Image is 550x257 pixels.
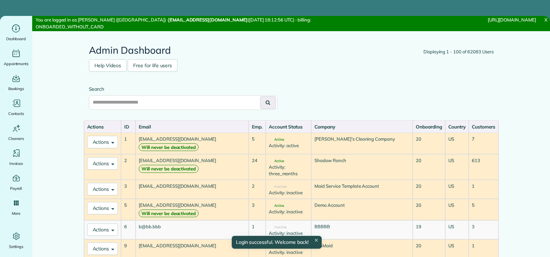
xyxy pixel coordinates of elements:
[87,183,118,195] button: Actions
[87,242,118,255] button: Actions
[87,202,118,214] button: Actions
[8,110,24,117] span: Contacts
[3,148,29,167] a: Invoices
[445,199,469,220] td: US
[469,220,498,239] td: 3
[413,180,445,199] td: 20
[3,231,29,250] a: Settings
[8,135,24,142] span: Cleaners
[87,136,118,148] button: Actions
[9,160,23,167] span: Invoices
[269,164,309,177] div: Activity: three_months
[311,180,413,199] td: Maid Service Template Account
[413,133,445,154] td: 20
[249,180,266,199] td: 2
[269,230,309,237] div: Activity: inactive
[12,210,20,217] span: More
[89,59,127,72] a: Help Videos
[269,189,309,196] div: Activity: inactive
[121,180,136,199] td: 3
[3,123,29,142] a: Cleaners
[3,48,29,67] a: Appointments
[124,123,132,130] div: ID
[488,17,536,23] a: [URL][DOMAIN_NAME]
[269,142,309,149] div: Activity: active
[231,236,321,249] div: Login successful. Welcome back!
[32,16,369,31] div: You are logged in as [PERSON_NAME] ([GEOGRAPHIC_DATA]) · ([DATE] 18:12:56 UTC) · billing: ONBOARD...
[89,45,494,56] h2: Admin Dashboard
[8,85,24,92] span: Bookings
[136,220,249,239] td: b@bb.bbb
[139,143,199,151] strong: Will never be deactivated
[469,154,498,180] td: 613
[6,35,26,42] span: Dashboard
[413,154,445,180] td: 20
[423,48,494,55] div: Displaying 1 - 100 of 62083 Users
[269,185,287,188] span: Inactive
[3,73,29,92] a: Bookings
[87,223,118,236] button: Actions
[311,199,413,220] td: Demo Account
[139,165,199,173] strong: Will never be deactivated
[139,123,246,130] div: Email
[311,154,413,180] td: Shadow Ranch
[269,138,284,141] span: Active
[139,210,199,218] strong: Will never be deactivated
[445,220,469,239] td: US
[311,220,413,239] td: BBBBB
[249,133,266,154] td: 5
[168,17,248,23] strong: [EMAIL_ADDRESS][DOMAIN_NAME]
[445,133,469,154] td: US
[472,123,495,130] div: Customers
[445,180,469,199] td: US
[4,60,29,67] span: Appointments
[121,220,136,239] td: 6
[121,154,136,180] td: 2
[269,209,309,215] div: Activity: inactive
[128,59,177,72] a: Free for life users
[9,243,24,250] span: Settings
[416,123,442,130] div: Onboarding
[3,172,29,192] a: Payroll
[413,220,445,239] td: 19
[445,154,469,180] td: US
[3,23,29,42] a: Dashboard
[10,185,22,192] span: Payroll
[252,123,263,130] div: Emp.
[413,199,445,220] td: 20
[87,123,118,130] div: Actions
[89,86,277,92] label: Search
[269,249,309,256] div: Activity: inactive
[249,220,266,239] td: 1
[469,199,498,220] td: 5
[269,204,284,207] span: Active
[249,199,266,220] td: 3
[448,123,466,130] div: Country
[314,123,410,130] div: Company
[269,225,287,229] span: Inactive
[87,157,118,170] button: Actions
[269,159,284,163] span: Active
[469,180,498,199] td: 1
[121,199,136,220] td: 5
[121,133,136,154] td: 1
[136,199,249,220] td: [EMAIL_ADDRESS][DOMAIN_NAME]
[3,98,29,117] a: Contacts
[269,123,309,130] div: Account Status
[311,133,413,154] td: [PERSON_NAME]'s Cleaning Company
[136,133,249,154] td: [EMAIL_ADDRESS][DOMAIN_NAME]
[136,180,249,199] td: [EMAIL_ADDRESS][DOMAIN_NAME]
[136,154,249,180] td: [EMAIL_ADDRESS][DOMAIN_NAME]
[249,154,266,180] td: 24
[469,133,498,154] td: 7
[542,16,550,24] a: X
